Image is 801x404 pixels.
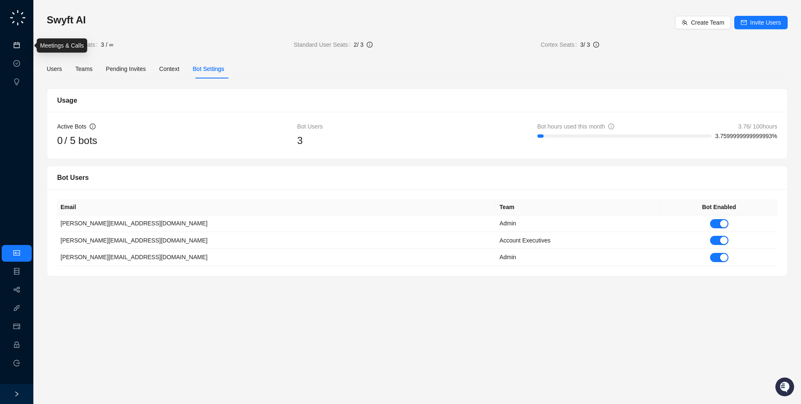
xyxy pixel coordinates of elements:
img: logo-small-C4UdH2pc.png [8,8,27,27]
a: Powered byPylon [59,137,101,144]
span: mail [741,20,747,25]
h2: How can we help? [8,47,152,60]
span: 0 [57,135,63,146]
div: Bot Users [57,172,777,183]
span: Pending Invites [106,66,146,72]
div: Start new chat [28,76,137,84]
span: 3 / ∞ [101,40,113,49]
div: 📶 [38,118,44,124]
div: Bot hours used this month [537,122,605,131]
span: Status [46,117,64,125]
span: Create Team [691,18,724,27]
span: Standard User Seats [294,40,354,49]
iframe: Open customer support [774,376,797,399]
th: Team [496,199,661,215]
p: Welcome 👋 [8,33,152,47]
span: info-circle [593,42,599,48]
span: 3 / 3 [580,41,590,48]
div: Bot Settings [193,64,224,73]
span: Cortex Seats [541,40,580,49]
td: [PERSON_NAME][EMAIL_ADDRESS][DOMAIN_NAME] [57,249,496,265]
div: We're offline, we'll be back soon [28,84,109,91]
span: info-circle [90,124,96,129]
div: Context [159,64,179,73]
img: Swyft AI [8,8,25,25]
span: 3.7599999999999993% [715,133,777,139]
div: Users [47,64,62,73]
div: Active Bots [57,122,86,131]
td: [PERSON_NAME][EMAIL_ADDRESS][DOMAIN_NAME] [57,232,496,249]
div: Bot Users [297,122,537,131]
a: 📶Status [34,114,68,129]
td: [PERSON_NAME][EMAIL_ADDRESS][DOMAIN_NAME] [57,215,496,232]
td: Admin [496,215,661,232]
span: right [14,391,20,397]
div: Usage [57,95,777,106]
div: Teams [76,64,93,73]
span: info-circle [367,42,373,48]
span: Docs [17,117,31,125]
span: logout [13,360,20,366]
button: Start new chat [142,78,152,88]
h3: Swyft AI [47,13,675,27]
span: Collaborator Seats [47,40,101,49]
span: Invite Users [750,18,781,27]
span: 2 / 3 [354,41,363,48]
button: Invite Users [734,16,788,29]
img: 5124521997842_fc6d7dfcefe973c2e489_88.png [8,76,23,91]
td: Admin [496,249,661,265]
div: 📚 [8,118,15,124]
span: / 5 bots [64,133,97,149]
td: Account Executives [496,232,661,249]
span: 3 [297,135,302,146]
button: Create Team [675,16,731,29]
a: 📚Docs [5,114,34,129]
span: 3.76 / 100 hours [738,123,777,130]
th: Bot Enabled [661,199,777,215]
span: info-circle [608,124,614,129]
span: team [682,20,688,25]
span: Pylon [83,137,101,144]
th: Email [57,199,496,215]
